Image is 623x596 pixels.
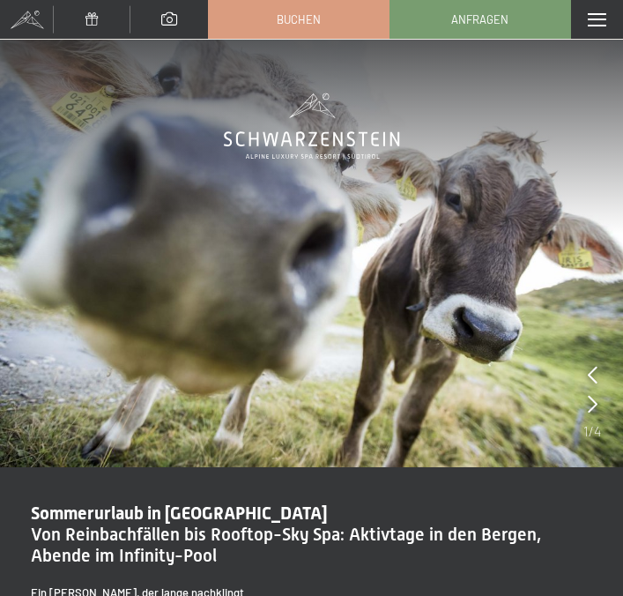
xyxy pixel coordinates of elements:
a: Buchen [209,1,389,38]
span: 1 [583,421,589,441]
a: Anfragen [390,1,570,38]
span: 4 [594,421,601,441]
span: Anfragen [451,11,508,27]
span: Sommerurlaub in [GEOGRAPHIC_DATA] [31,503,328,524]
span: Buchen [277,11,321,27]
span: / [589,421,594,441]
span: Von Reinbachfällen bis Rooftop-Sky Spa: Aktivtage in den Bergen, Abende im Infinity-Pool [31,524,541,566]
